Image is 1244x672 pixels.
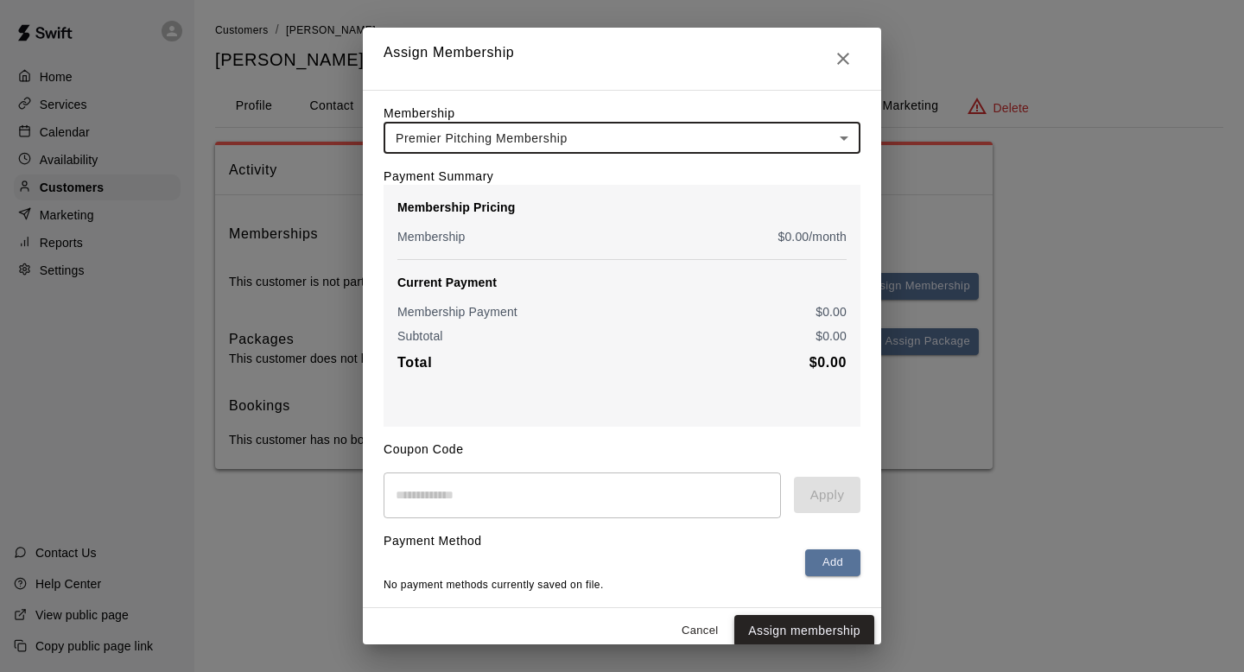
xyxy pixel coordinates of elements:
[384,106,455,120] label: Membership
[397,274,847,291] p: Current Payment
[363,28,881,90] h2: Assign Membership
[778,228,847,245] p: $ 0.00 /month
[816,327,847,345] p: $ 0.00
[397,199,847,216] p: Membership Pricing
[397,303,517,320] p: Membership Payment
[384,169,493,183] label: Payment Summary
[384,122,860,154] div: Premier Pitching Membership
[816,303,847,320] p: $ 0.00
[397,228,466,245] p: Membership
[672,618,727,644] button: Cancel
[397,327,443,345] p: Subtotal
[809,355,847,370] b: $ 0.00
[384,442,464,456] label: Coupon Code
[805,549,860,576] button: Add
[826,41,860,76] button: Close
[384,534,482,548] label: Payment Method
[384,579,604,591] span: No payment methods currently saved on file.
[734,615,874,647] button: Assign membership
[397,355,432,370] b: Total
